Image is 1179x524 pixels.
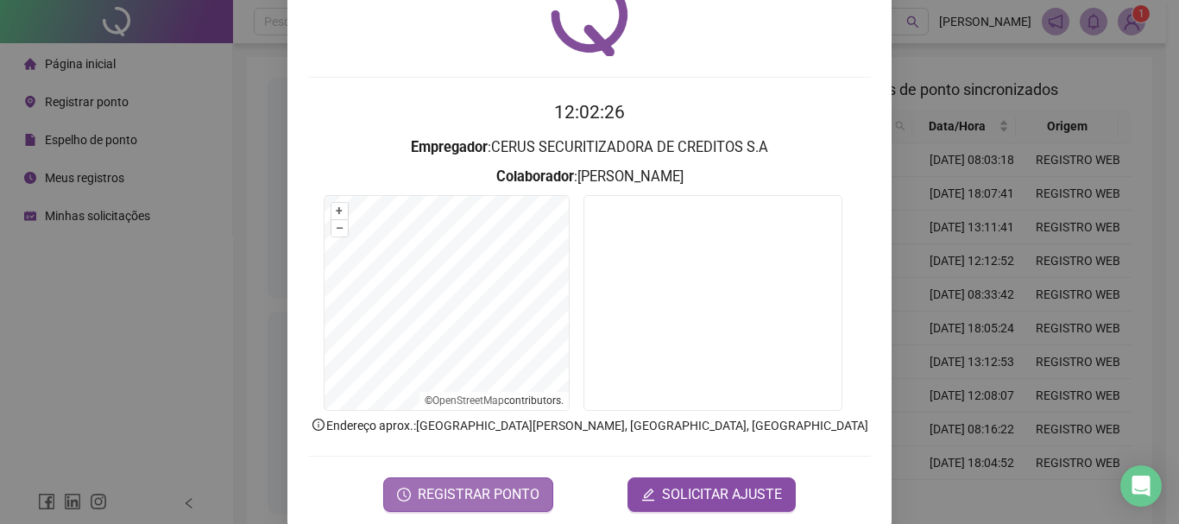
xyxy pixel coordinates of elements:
a: OpenStreetMap [432,395,504,407]
div: Open Intercom Messenger [1120,465,1162,507]
button: editSOLICITAR AJUSTE [627,477,796,512]
span: SOLICITAR AJUSTE [662,484,782,505]
h3: : CERUS SECURITIZADORA DE CREDITOS S.A [308,136,871,159]
button: – [331,220,348,237]
button: + [331,203,348,219]
li: © contributors. [425,395,564,407]
strong: Empregador [411,139,488,155]
strong: Colaborador [496,168,574,185]
span: info-circle [311,417,326,432]
span: clock-circle [397,488,411,502]
p: Endereço aprox. : [GEOGRAPHIC_DATA][PERSON_NAME], [GEOGRAPHIC_DATA], [GEOGRAPHIC_DATA] [308,416,871,435]
h3: : [PERSON_NAME] [308,166,871,188]
span: REGISTRAR PONTO [418,484,539,505]
time: 12:02:26 [554,102,625,123]
span: edit [641,488,655,502]
button: REGISTRAR PONTO [383,477,553,512]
